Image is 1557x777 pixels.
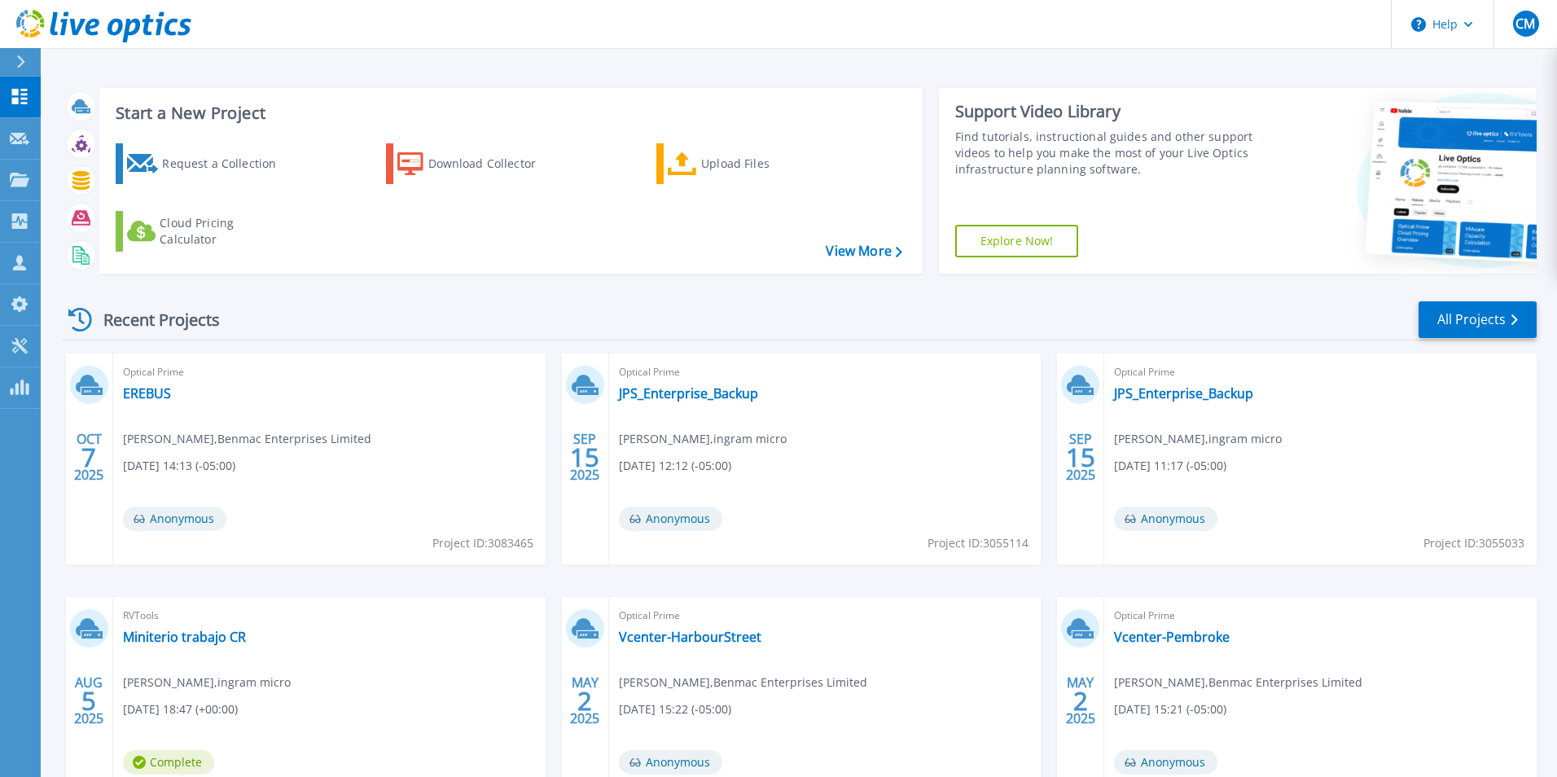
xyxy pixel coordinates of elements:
[123,629,246,645] a: Miniterio trabajo CR
[1065,671,1096,731] div: MAY 2025
[1114,629,1230,645] a: Vcenter-Pembroke
[123,750,214,775] span: Complete
[123,457,235,475] span: [DATE] 14:13 (-05:00)
[123,507,226,531] span: Anonymous
[1114,385,1253,402] a: JPS_Enterprise_Backup
[123,674,291,691] span: [PERSON_NAME] , ingram micro
[116,211,297,252] a: Cloud Pricing Calculator
[386,143,568,184] a: Download Collector
[570,450,599,464] span: 15
[1065,428,1096,487] div: SEP 2025
[81,450,96,464] span: 7
[619,700,731,718] span: [DATE] 15:22 (-05:00)
[619,629,761,645] a: Vcenter-HarbourStreet
[955,129,1260,178] div: Find tutorials, instructional guides and other support videos to help you make the most of your L...
[619,457,731,475] span: [DATE] 12:12 (-05:00)
[619,750,722,775] span: Anonymous
[619,607,1032,625] span: Optical Prime
[123,363,536,381] span: Optical Prime
[123,700,238,718] span: [DATE] 18:47 (+00:00)
[701,147,831,180] div: Upload Files
[1515,17,1535,30] span: CM
[1066,450,1095,464] span: 15
[826,244,901,259] a: View More
[123,607,536,625] span: RVTools
[1114,607,1527,625] span: Optical Prime
[1114,430,1282,448] span: [PERSON_NAME] , ingram micro
[577,694,592,708] span: 2
[1114,700,1226,718] span: [DATE] 15:21 (-05:00)
[1114,750,1217,775] span: Anonymous
[123,430,371,448] span: [PERSON_NAME] , Benmac Enterprises Limited
[1114,507,1217,531] span: Anonymous
[123,385,171,402] a: EREBUS
[619,363,1032,381] span: Optical Prime
[160,215,290,248] div: Cloud Pricing Calculator
[63,300,242,340] div: Recent Projects
[1419,301,1537,338] a: All Projects
[1114,674,1362,691] span: [PERSON_NAME] , Benmac Enterprises Limited
[569,671,600,731] div: MAY 2025
[73,428,104,487] div: OCT 2025
[81,694,96,708] span: 5
[955,225,1079,257] a: Explore Now!
[1423,534,1524,552] span: Project ID: 3055033
[619,385,758,402] a: JPS_Enterprise_Backup
[73,671,104,731] div: AUG 2025
[619,507,722,531] span: Anonymous
[162,147,292,180] div: Request a Collection
[116,104,901,122] h3: Start a New Project
[569,428,600,487] div: SEP 2025
[955,101,1260,122] div: Support Video Library
[428,147,559,180] div: Download Collector
[619,674,867,691] span: [PERSON_NAME] , Benmac Enterprises Limited
[619,430,787,448] span: [PERSON_NAME] , ingram micro
[116,143,297,184] a: Request a Collection
[1073,694,1088,708] span: 2
[656,143,838,184] a: Upload Files
[1114,363,1527,381] span: Optical Prime
[928,534,1028,552] span: Project ID: 3055114
[432,534,533,552] span: Project ID: 3083465
[1114,457,1226,475] span: [DATE] 11:17 (-05:00)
